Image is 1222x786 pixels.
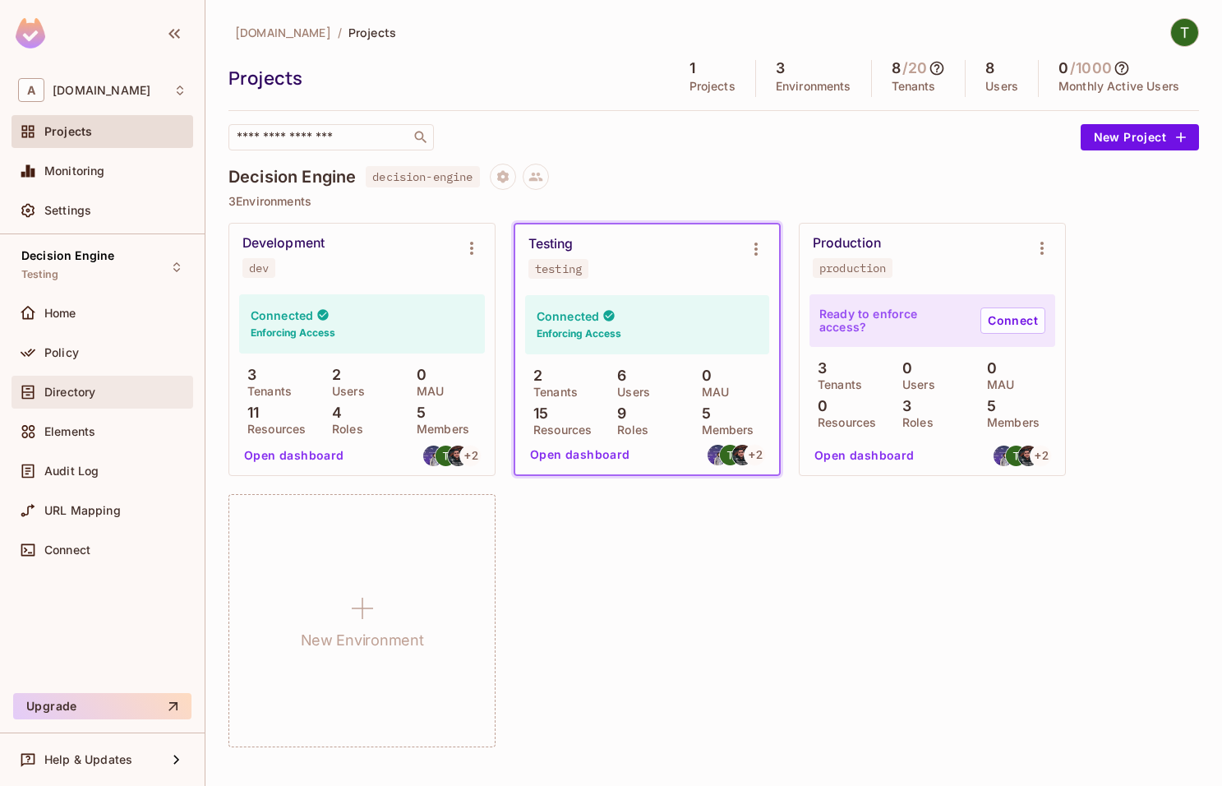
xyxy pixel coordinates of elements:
p: Tenants [892,80,936,93]
p: Roles [324,423,363,436]
h6: Enforcing Access [251,326,335,340]
h5: 3 [776,60,785,76]
p: Resources [239,423,306,436]
span: Projects [348,25,396,40]
p: 9 [609,405,626,422]
p: Roles [609,423,648,437]
span: [DOMAIN_NAME] [235,25,331,40]
span: + 2 [1035,450,1048,461]
img: taha.ceken@abclojistik.com [436,446,456,466]
h5: / 1000 [1070,60,1112,76]
span: Policy [44,346,79,359]
img: Taha ÇEKEN [1171,19,1198,46]
p: 11 [239,405,259,421]
div: dev [249,261,269,275]
span: Help & Updates [44,753,132,766]
span: Connect [44,543,90,557]
img: selmancan.kilinc@abclojistik.com [732,445,753,465]
p: 0 [809,398,828,414]
span: Directory [44,386,95,399]
img: SReyMgAAAABJRU5ErkJggg== [16,18,45,49]
button: Open dashboard [237,442,351,469]
button: Environment settings [455,232,488,265]
span: Projects [44,125,92,138]
p: 5 [408,405,426,421]
h5: / 20 [902,60,927,76]
span: A [18,78,44,102]
button: Upgrade [13,693,191,719]
p: Users [324,385,365,398]
span: Elements [44,425,95,438]
span: Home [44,307,76,320]
span: Decision Engine [21,249,114,262]
p: 0 [894,360,912,377]
h5: 8 [985,60,994,76]
p: MAU [694,386,729,399]
h6: Enforcing Access [537,326,621,341]
p: Projects [689,80,736,93]
button: New Project [1081,124,1199,150]
span: decision-engine [366,166,479,187]
h4: Connected [537,308,599,324]
div: Projects [228,66,662,90]
p: 2 [525,368,542,384]
button: Open dashboard [523,442,637,468]
p: 0 [408,367,427,383]
img: selmancan.kilinc@abclojistik.com [448,446,468,466]
div: Development [242,235,325,252]
p: Roles [894,416,934,429]
h1: New Environment [301,628,424,653]
p: Members [694,423,754,437]
img: taha.ceken@abclojistik.com [720,445,740,465]
p: 3 [894,398,911,414]
button: Environment settings [740,233,772,266]
p: 5 [694,405,711,422]
span: URL Mapping [44,504,121,517]
p: 0 [694,368,712,384]
h4: Connected [251,307,313,323]
p: Ready to enforce access? [819,307,967,334]
div: production [819,261,886,275]
p: 3 Environments [228,195,1199,208]
p: Members [979,416,1040,429]
p: 2 [324,367,341,383]
img: mehmet.caliskan@abclojistik.com [708,445,728,465]
h5: 1 [689,60,695,76]
button: Open dashboard [808,442,921,469]
p: Tenants [525,386,578,399]
h5: 0 [1058,60,1068,76]
p: Members [408,423,469,436]
p: Environments [776,80,851,93]
h4: Decision Engine [228,167,356,187]
p: 0 [979,360,997,377]
div: testing [535,262,582,275]
img: mehmet.caliskan@abclojistik.com [994,446,1014,466]
p: Monthly Active Users [1058,80,1179,93]
p: 3 [809,360,827,377]
img: mehmet.caliskan@abclojistik.com [423,446,444,466]
span: Monitoring [44,164,105,178]
span: + 2 [464,450,477,461]
p: MAU [979,378,1014,391]
p: Users [894,378,935,391]
p: MAU [408,385,444,398]
span: Workspace: abclojistik.com [53,84,150,97]
span: Testing [21,268,58,281]
span: Project settings [490,172,516,187]
h5: 8 [892,60,901,76]
p: Resources [809,416,876,429]
div: Production [813,235,881,252]
span: Settings [44,204,91,217]
span: + 2 [749,449,762,460]
li: / [338,25,342,40]
p: Tenants [239,385,292,398]
p: 3 [239,367,256,383]
p: Users [985,80,1018,93]
span: Audit Log [44,465,99,478]
p: Users [609,386,650,399]
p: Tenants [809,378,862,391]
a: Connect [980,307,1045,334]
img: taha.ceken@abclojistik.com [1006,446,1026,466]
p: 6 [609,368,626,384]
p: 5 [979,398,996,414]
